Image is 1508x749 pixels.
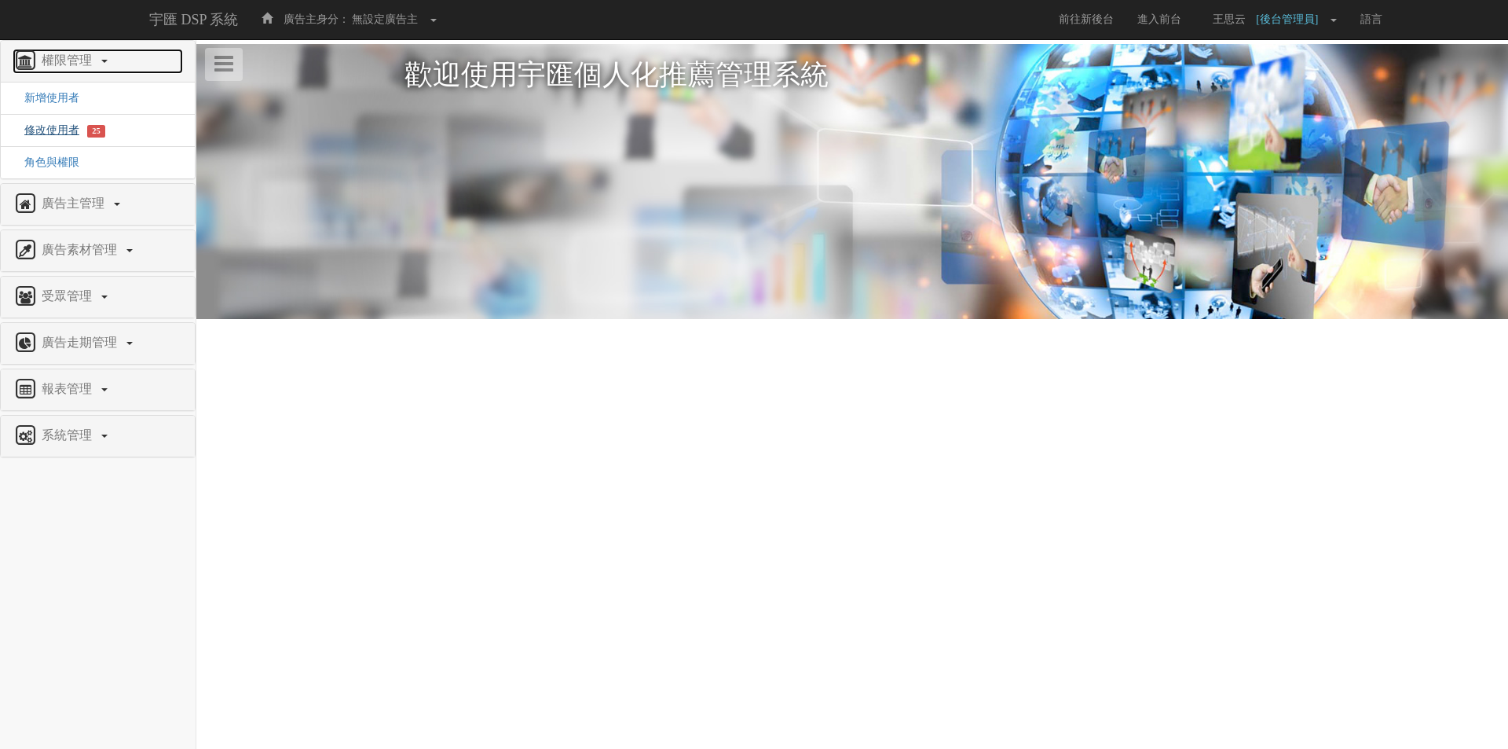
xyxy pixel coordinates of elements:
[404,60,1300,91] h1: 歡迎使用宇匯個人化推薦管理系統
[38,243,125,256] span: 廣告素材管理
[13,238,183,263] a: 廣告素材管理
[13,92,79,104] a: 新增使用者
[38,289,100,303] span: 受眾管理
[352,13,418,25] span: 無設定廣告主
[87,125,105,138] span: 25
[13,156,79,168] a: 角色與權限
[284,13,350,25] span: 廣告主身分：
[13,424,183,449] a: 系統管理
[38,336,125,349] span: 廣告走期管理
[38,196,112,210] span: 廣告主管理
[38,382,100,395] span: 報表管理
[13,124,79,136] a: 修改使用者
[13,192,183,217] a: 廣告主管理
[38,53,100,67] span: 權限管理
[13,49,183,74] a: 權限管理
[38,428,100,442] span: 系統管理
[1256,13,1326,25] span: [後台管理員]
[13,377,183,402] a: 報表管理
[1205,13,1254,25] span: 王思云
[13,285,183,310] a: 受眾管理
[13,331,183,356] a: 廣告走期管理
